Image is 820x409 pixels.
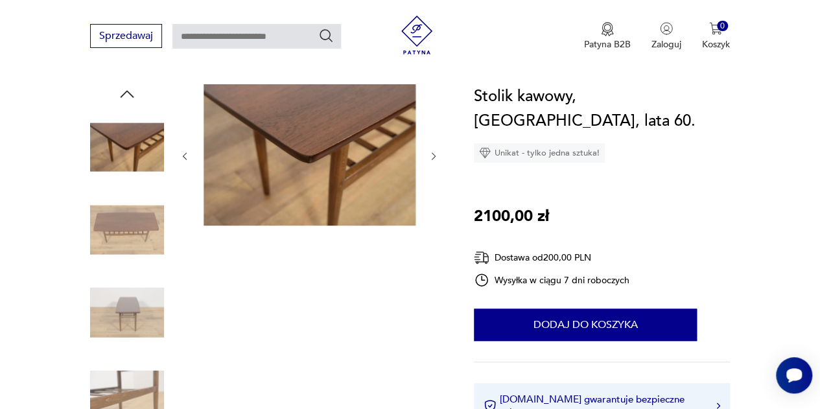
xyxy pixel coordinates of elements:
[601,22,614,36] img: Ikona medalu
[90,110,164,184] img: Zdjęcie produktu Stolik kawowy, Dania, lata 60.
[474,250,629,266] div: Dostawa od 200,00 PLN
[584,22,631,51] button: Patyna B2B
[204,84,416,226] img: Zdjęcie produktu Stolik kawowy, Dania, lata 60.
[474,143,605,163] div: Unikat - tylko jedna sztuka!
[709,22,722,35] img: Ikona koszyka
[776,357,812,393] iframe: Smartsupp widget button
[397,16,436,54] img: Patyna - sklep z meblami i dekoracjami vintage
[479,147,491,159] img: Ikona diamentu
[474,84,730,134] h1: Stolik kawowy, [GEOGRAPHIC_DATA], lata 60.
[318,28,334,43] button: Szukaj
[584,22,631,51] a: Ikona medaluPatyna B2B
[474,204,549,229] p: 2100,00 zł
[660,22,673,35] img: Ikonka użytkownika
[474,309,697,341] button: Dodaj do koszyka
[90,193,164,267] img: Zdjęcie produktu Stolik kawowy, Dania, lata 60.
[702,38,730,51] p: Koszyk
[474,250,489,266] img: Ikona dostawy
[716,403,720,409] img: Ikona strzałki w prawo
[584,38,631,51] p: Patyna B2B
[651,38,681,51] p: Zaloguj
[702,22,730,51] button: 0Koszyk
[90,275,164,349] img: Zdjęcie produktu Stolik kawowy, Dania, lata 60.
[90,24,162,48] button: Sprzedawaj
[717,21,728,32] div: 0
[651,22,681,51] button: Zaloguj
[474,272,629,288] div: Wysyłka w ciągu 7 dni roboczych
[90,32,162,41] a: Sprzedawaj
